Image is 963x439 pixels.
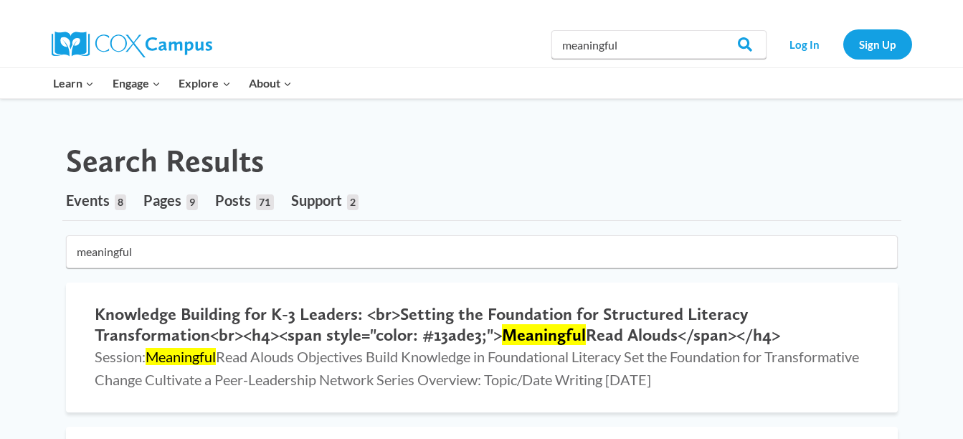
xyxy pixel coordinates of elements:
[66,180,126,220] a: Events8
[95,304,869,346] h2: Knowledge Building for K-3 Leaders: <br>Setting the Foundation for Structured Literacy Transforma...
[143,180,198,220] a: Pages9
[843,29,912,59] a: Sign Up
[551,30,767,59] input: Search Cox Campus
[502,324,586,345] mark: Meaningful
[215,192,251,209] span: Posts
[143,192,181,209] span: Pages
[66,235,898,268] input: Search for...
[291,180,359,220] a: Support2
[66,142,264,180] h1: Search Results
[186,194,198,210] span: 9
[774,29,912,59] nav: Secondary Navigation
[103,68,170,98] button: Child menu of Engage
[44,68,104,98] button: Child menu of Learn
[66,192,110,209] span: Events
[52,32,212,57] img: Cox Campus
[215,180,273,220] a: Posts71
[170,68,240,98] button: Child menu of Explore
[44,68,301,98] nav: Primary Navigation
[115,194,126,210] span: 8
[347,194,359,210] span: 2
[146,348,216,365] mark: Meaningful
[95,348,859,388] span: Session: Read Alouds Objectives Build Knowledge in Foundational Literacy Set the Foundation for T...
[239,68,301,98] button: Child menu of About
[291,192,342,209] span: Support
[66,283,898,413] a: Knowledge Building for K-3 Leaders: <br>Setting the Foundation for Structured Literacy Transforma...
[256,194,273,210] span: 71
[774,29,836,59] a: Log In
